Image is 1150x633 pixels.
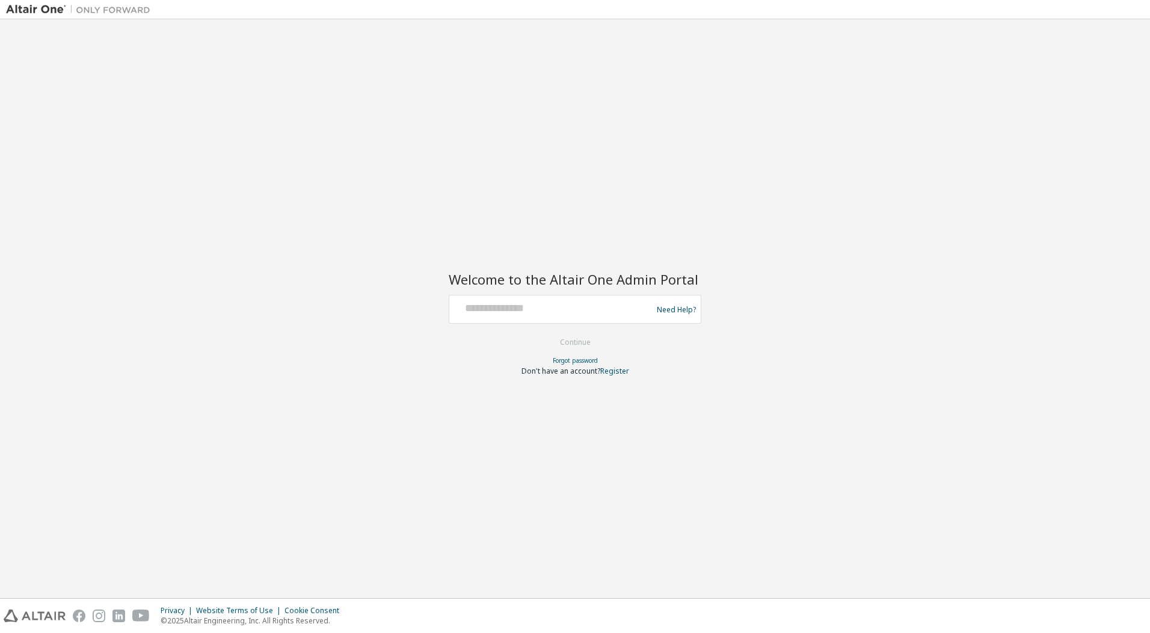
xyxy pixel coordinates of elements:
a: Need Help? [657,309,696,310]
img: facebook.svg [73,610,85,622]
a: Forgot password [553,356,598,365]
span: Don't have an account? [521,366,600,376]
a: Register [600,366,629,376]
h2: Welcome to the Altair One Admin Portal [449,271,701,288]
img: linkedin.svg [112,610,125,622]
div: Website Terms of Use [196,606,284,616]
img: youtube.svg [132,610,150,622]
div: Privacy [161,606,196,616]
img: instagram.svg [93,610,105,622]
p: © 2025 Altair Engineering, Inc. All Rights Reserved. [161,616,346,626]
img: altair_logo.svg [4,610,66,622]
div: Cookie Consent [284,606,346,616]
img: Altair One [6,4,156,16]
